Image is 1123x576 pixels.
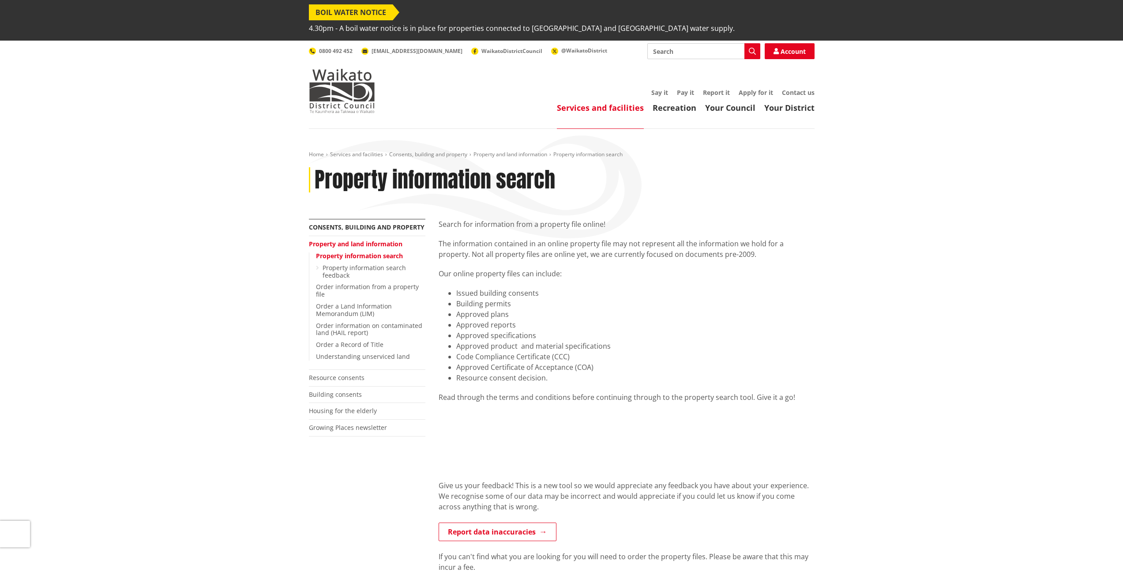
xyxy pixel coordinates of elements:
a: Resource consents [309,373,364,382]
span: WaikatoDistrictCouncil [481,47,542,55]
h1: Property information search [315,167,555,193]
a: Say it [651,88,668,97]
div: Read through the terms and conditions before continuing through to the property search tool. Give... [439,392,815,403]
a: Order information from a property file [316,282,419,298]
li: Approved Certificate of Acceptance (COA) [456,362,815,373]
li: Issued building consents [456,288,815,298]
a: Order a Land Information Memorandum (LIM) [316,302,392,318]
li: Code Compliance Certificate (CCC) [456,351,815,362]
a: Recreation [653,102,696,113]
a: Property and land information [309,240,402,248]
p: The information contained in an online property file may not represent all the information we hol... [439,238,815,260]
span: BOIL WATER NOTICE [309,4,393,20]
a: Services and facilities [330,151,383,158]
span: 4.30pm - A boil water notice is in place for properties connected to [GEOGRAPHIC_DATA] and [GEOGR... [309,20,735,36]
p: Search for information from a property file online! [439,219,815,230]
a: Order a Record of Title [316,340,383,349]
a: @WaikatoDistrict [551,47,607,54]
a: Report it [703,88,730,97]
li: Resource consent decision. [456,373,815,383]
nav: breadcrumb [309,151,815,158]
a: Pay it [677,88,694,97]
span: Property information search [553,151,623,158]
span: @WaikatoDistrict [561,47,607,54]
input: Search input [647,43,760,59]
a: Building consents [309,390,362,399]
p: If you can't find what you are looking for you will need to order the property files. Please be a... [439,551,815,572]
a: Housing for the elderly [309,407,377,415]
li: Building permits [456,298,815,309]
a: Services and facilities [557,102,644,113]
a: Home [309,151,324,158]
a: Order information on contaminated land (HAIL report) [316,321,422,337]
img: Waikato District Council - Te Kaunihera aa Takiwaa o Waikato [309,69,375,113]
div: Give us your feedback! This is a new tool so we would appreciate any feedback you have about your... [439,480,815,523]
a: Consents, building and property [309,223,424,231]
a: Consents, building and property [389,151,467,158]
span: [EMAIL_ADDRESS][DOMAIN_NAME] [372,47,462,55]
a: Account [765,43,815,59]
a: WaikatoDistrictCouncil [471,47,542,55]
a: Report data inaccuracies [439,523,556,541]
a: Your Council [705,102,755,113]
li: Approved reports [456,320,815,330]
a: [EMAIL_ADDRESS][DOMAIN_NAME] [361,47,462,55]
a: Your District [764,102,815,113]
li: Approved specifications [456,330,815,341]
a: Understanding unserviced land [316,352,410,361]
li: Approved product and material specifications [456,341,815,351]
a: Property information search feedback [323,264,406,279]
a: 0800 492 452 [309,47,353,55]
li: Approved plans [456,309,815,320]
a: Property information search [316,252,403,260]
a: Property and land information [473,151,547,158]
a: Contact us [782,88,815,97]
span: Our online property files can include: [439,269,562,279]
a: Growing Places newsletter [309,423,387,432]
a: Apply for it [739,88,773,97]
span: 0800 492 452 [319,47,353,55]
